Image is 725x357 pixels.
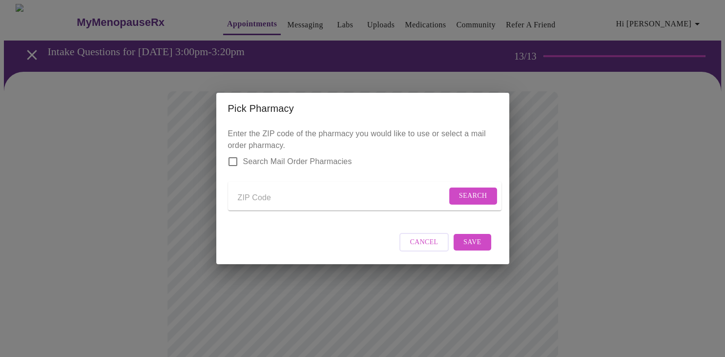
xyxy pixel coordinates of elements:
[228,128,497,218] p: Enter the ZIP code of the pharmacy you would like to use or select a mail order pharmacy.
[410,236,438,249] span: Cancel
[238,190,447,206] input: Send a message to your care team
[243,156,352,168] span: Search Mail Order Pharmacies
[228,101,497,116] h2: Pick Pharmacy
[459,190,487,202] span: Search
[454,234,491,251] button: Save
[399,233,449,252] button: Cancel
[449,188,497,205] button: Search
[463,236,481,249] span: Save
